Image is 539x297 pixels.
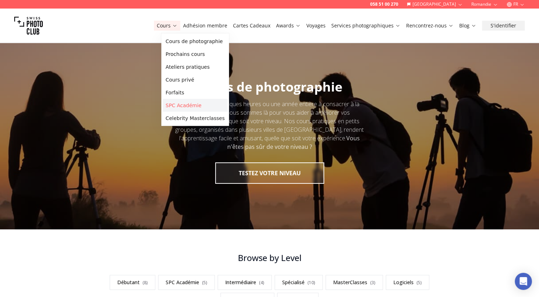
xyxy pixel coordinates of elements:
a: MasterClasses(3) [326,275,383,290]
div: Que vous ayez quelques heures ou une année entière à consacrer à la photographie, nous sommes là ... [173,100,367,151]
button: Awards [273,21,304,31]
a: 058 51 00 270 [370,1,398,7]
a: Rencontrez-nous [406,22,454,29]
a: SPC Académie(5) [158,275,215,290]
button: Adhésion membre [180,21,230,31]
a: Débutant(8) [110,275,155,290]
span: ( 5 ) [202,280,207,286]
img: Swiss photo club [14,11,43,40]
button: S'identifier [482,21,525,31]
span: ( 4 ) [259,280,264,286]
a: Cartes Cadeaux [233,22,270,29]
span: ( 5 ) [416,280,422,286]
button: Blog [456,21,479,31]
a: Cours privé [163,73,228,86]
button: Voyages [304,21,328,31]
a: Cours [157,22,177,29]
a: Spécialisé(10) [275,275,323,290]
a: Ateliers pratiques [163,61,228,73]
div: Open Intercom Messenger [515,273,532,290]
a: SPC Académie [163,99,228,112]
h3: Browse by Level [93,252,446,264]
a: Services photographiques [331,22,400,29]
button: Services photographiques [328,21,403,31]
a: Blog [459,22,476,29]
span: Cours de photographie [197,78,342,95]
a: Logiciels(5) [386,275,429,290]
a: Cours de photographie [163,35,228,48]
span: ( 3 ) [370,280,375,286]
a: Adhésion membre [183,22,227,29]
span: ( 8 ) [142,280,148,286]
button: Rencontrez-nous [403,21,456,31]
a: Voyages [306,22,326,29]
button: TESTEZ VOTRE NIVEAU [215,162,324,184]
a: Awards [276,22,301,29]
span: ( 10 ) [307,280,315,286]
a: Prochains cours [163,48,228,61]
button: Cartes Cadeaux [230,21,273,31]
a: Celebrity Masterclasses [163,112,228,125]
a: Intermédiaire(4) [218,275,272,290]
button: Cours [154,21,180,31]
a: Forfaits [163,86,228,99]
